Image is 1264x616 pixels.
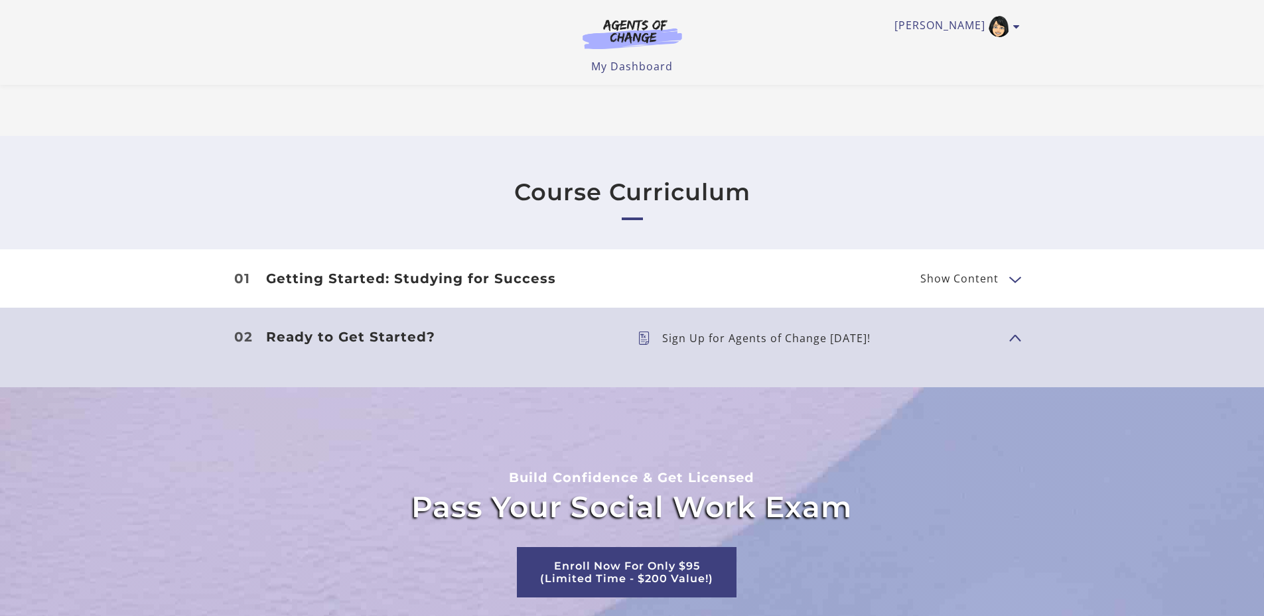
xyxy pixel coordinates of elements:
button: Show Content [1009,271,1020,287]
a: Enroll Now For Only $95(Limited Time - $200 Value!) [517,547,737,597]
img: Agents of Change Logo [569,19,696,49]
span: Show Content [920,273,999,284]
a: My Dashboard [591,59,673,74]
h2: Pass Your Social Work Exam [309,488,955,526]
a: Course Curriculum [514,178,750,206]
span: 01 [234,272,250,285]
span: 02 [234,330,253,343]
h3: Ready to Get Started? [266,329,616,345]
p: Build Confidence & Get Licensed [309,467,955,489]
a: Toggle menu [894,16,1013,37]
p: Sign Up for Agents of Change [DATE]! [662,333,881,343]
h3: Getting Started: Studying for Success [266,271,616,286]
